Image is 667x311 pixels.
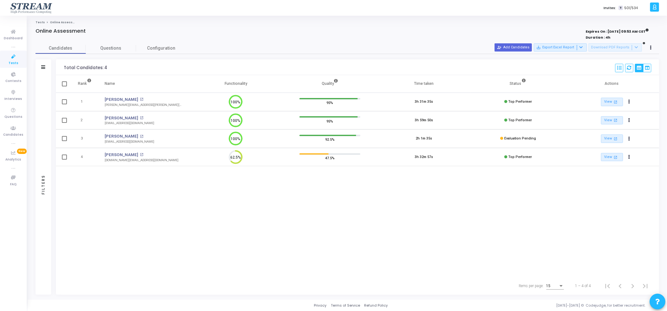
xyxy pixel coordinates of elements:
[86,45,136,52] span: Questions
[586,27,649,34] strong: Expires On : [DATE] 09:53 AM CET
[5,96,22,102] span: Interviews
[105,115,138,121] a: [PERSON_NAME]
[4,36,23,41] span: Dashboard
[105,158,178,163] div: [DOMAIN_NAME][EMAIL_ADDRESS][DOMAIN_NAME]
[534,43,587,52] button: Export Excel Report
[283,75,377,93] th: Quality
[613,136,618,141] mat-icon: open_in_new
[415,155,433,160] div: 3h 32m 57s
[613,155,618,160] mat-icon: open_in_new
[105,121,154,126] div: [EMAIL_ADDRESS][DOMAIN_NAME]
[10,182,17,187] span: FAQ
[364,303,388,308] a: Refund Policy
[327,100,333,106] span: 95%
[626,280,639,292] button: Next page
[327,118,333,124] span: 95%
[72,129,98,148] td: 3
[508,100,532,104] span: Top Performer
[546,284,564,288] mat-select: Items per page:
[504,136,536,140] span: Evaluation Pending
[72,111,98,130] td: 2
[546,284,551,288] span: 15
[3,132,24,138] span: Candidates
[619,6,623,10] span: T
[36,45,86,52] span: Candidates
[625,134,634,143] button: Actions
[36,20,45,24] a: Tests
[495,43,532,52] button: Add Candidates
[50,20,81,24] span: Online Assessment
[601,116,623,125] a: View
[314,303,326,308] a: Privacy
[4,114,22,120] span: Questions
[10,2,53,14] img: logo
[415,99,433,105] div: 3h 31m 35s
[639,280,652,292] button: Last page
[105,80,115,87] div: Name
[508,155,532,159] span: Top Performer
[189,75,283,93] th: Functionality
[415,118,433,123] div: 3h 59m 50s
[625,116,634,125] button: Actions
[601,98,623,106] a: View
[140,153,144,156] mat-icon: open_in_new
[105,96,138,103] a: [PERSON_NAME]
[105,133,138,139] a: [PERSON_NAME]
[17,149,27,154] span: New
[471,75,565,93] th: Status
[613,117,618,123] mat-icon: open_in_new
[72,148,98,166] td: 4
[601,153,623,161] a: View
[72,93,98,111] td: 1
[41,150,46,219] div: Filters
[613,99,618,105] mat-icon: open_in_new
[6,157,21,162] span: Analytics
[325,155,335,161] span: 47.5%
[614,280,626,292] button: Previous page
[325,136,335,143] span: 92.5%
[140,135,144,138] mat-icon: open_in_new
[497,45,501,50] mat-icon: person_add_alt
[8,61,18,66] span: Tests
[601,134,623,143] a: View
[588,43,642,52] button: Download PDF Reports
[625,98,634,106] button: Actions
[331,303,360,308] a: Terms of Service
[72,75,98,93] th: Rank
[140,116,144,120] mat-icon: open_in_new
[414,80,434,87] div: Time taken
[604,5,616,11] label: Invites:
[140,98,144,101] mat-icon: open_in_new
[536,45,541,50] mat-icon: save_alt
[635,64,651,72] div: View Options
[625,153,634,161] button: Actions
[601,280,614,292] button: First page
[64,65,107,70] div: Total Candidates: 4
[105,103,183,107] div: [PERSON_NAME][EMAIL_ADDRESS][PERSON_NAME][DOMAIN_NAME]
[388,303,659,308] div: [DATE]-[DATE] © Codejudge, for better recruitment.
[147,45,175,52] span: Configuration
[105,139,154,144] div: [EMAIL_ADDRESS][DOMAIN_NAME]
[36,20,659,25] nav: breadcrumb
[586,35,610,40] strong: Duration : 4h
[36,28,86,34] h4: Online Assessment
[565,75,659,93] th: Actions
[5,79,21,84] span: Contests
[416,136,432,141] div: 2h 1m 35s
[624,5,638,11] span: 501/534
[105,152,138,158] a: [PERSON_NAME]
[575,283,591,289] div: 1 – 4 of 4
[508,118,532,122] span: Top Performer
[519,283,544,289] div: Items per page:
